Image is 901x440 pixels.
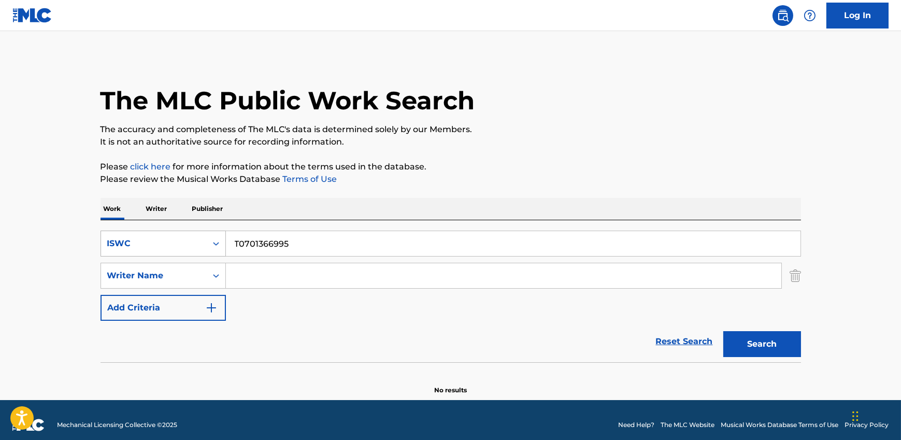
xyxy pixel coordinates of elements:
button: Add Criteria [101,295,226,321]
iframe: Chat Widget [849,390,901,440]
div: Writer Name [107,269,201,282]
img: Delete Criterion [790,263,801,289]
p: Work [101,198,124,220]
p: Publisher [189,198,226,220]
p: Writer [143,198,170,220]
a: Need Help? [618,420,654,430]
span: Mechanical Licensing Collective © 2025 [57,420,177,430]
p: Please review the Musical Works Database [101,173,801,186]
div: ISWC [107,237,201,250]
a: Musical Works Database Terms of Use [721,420,838,430]
a: Reset Search [651,330,718,353]
div: Help [799,5,820,26]
a: Log In [826,3,889,29]
img: search [777,9,789,22]
p: The accuracy and completeness of The MLC's data is determined solely by our Members. [101,123,801,136]
p: It is not an authoritative source for recording information. [101,136,801,148]
a: click here [131,162,171,172]
p: Please for more information about the terms used in the database. [101,161,801,173]
a: The MLC Website [661,420,714,430]
a: Public Search [773,5,793,26]
a: Privacy Policy [845,420,889,430]
button: Search [723,331,801,357]
form: Search Form [101,231,801,362]
img: MLC Logo [12,8,52,23]
h1: The MLC Public Work Search [101,85,475,116]
img: help [804,9,816,22]
p: No results [434,373,467,395]
img: 9d2ae6d4665cec9f34b9.svg [205,302,218,314]
a: Terms of Use [281,174,337,184]
div: Drag [852,401,859,432]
